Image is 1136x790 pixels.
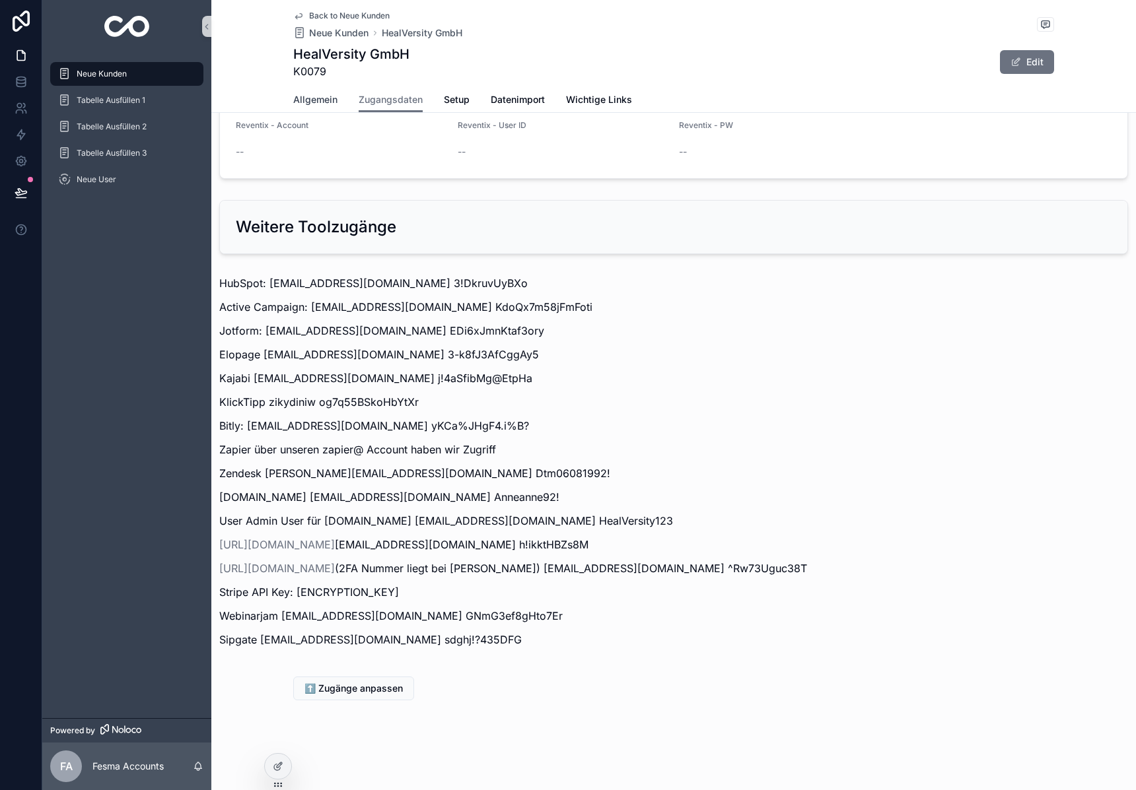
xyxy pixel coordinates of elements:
span: Powered by [50,725,95,736]
p: Sipgate [EMAIL_ADDRESS][DOMAIN_NAME] sdghj!?435DFG [219,632,1128,647]
span: Tabelle Ausfüllen 1 [77,95,145,106]
p: Webinarjam [EMAIL_ADDRESS][DOMAIN_NAME] GNmG3ef8gHto7Er [219,608,1128,624]
p: Zapier über unseren zapier@ Account haben wir Zugriff [219,442,1128,457]
p: User Admin User für [DOMAIN_NAME] [EMAIL_ADDRESS][DOMAIN_NAME] HealVersity123 [219,513,1128,529]
a: [URL][DOMAIN_NAME] [219,562,335,575]
p: Bitly: [EMAIL_ADDRESS][DOMAIN_NAME] yKCa%JHgF4.i%B? [219,418,1128,434]
span: K0079 [293,63,409,79]
a: Neue Kunden [293,26,369,40]
a: Tabelle Ausfüllen 3 [50,141,203,165]
span: Tabelle Ausfüllen 2 [77,121,147,132]
span: Zugangsdaten [359,93,423,106]
p: Stripe API Key: [ENCRYPTION_KEY] [219,584,1128,600]
h1: HealVersity GmbH [293,45,409,63]
span: Reventix - Account [236,120,308,130]
p: Zendesk [PERSON_NAME][EMAIL_ADDRESS][DOMAIN_NAME] Dtm06081992! [219,465,1128,481]
span: Datenimport [491,93,545,106]
span: Setup [444,93,470,106]
p: [EMAIL_ADDRESS][DOMAIN_NAME] h!ikktHBZs8M [219,537,1128,552]
a: Neue User [50,168,203,191]
p: KlickTipp zikydiniw og7q55BSkoHbYtXr [219,394,1128,410]
p: Fesma Accounts [92,760,164,773]
span: -- [458,145,466,158]
div: scrollable content [42,53,211,209]
span: -- [679,145,687,158]
span: Reventix - PW [679,120,733,130]
a: Powered by [42,718,211,742]
p: Active Campaign: [EMAIL_ADDRESS][DOMAIN_NAME] KdoQx7m58jFmFoti [219,299,1128,315]
a: Datenimport [491,88,545,114]
span: ⬆️ Zugänge anpassen [304,682,403,695]
button: Edit [1000,50,1054,74]
a: Neue Kunden [50,62,203,86]
span: Back to Neue Kunden [309,11,390,21]
p: Jotform: [EMAIL_ADDRESS][DOMAIN_NAME] EDi6xJmnKtaf3ory [219,323,1128,339]
p: [DOMAIN_NAME] [EMAIL_ADDRESS][DOMAIN_NAME] Anneanne92! [219,489,1128,505]
span: Allgemein [293,93,337,106]
span: -- [236,145,244,158]
a: Allgemein [293,88,337,114]
h2: Weitere Toolzugänge [236,216,396,238]
span: Tabelle Ausfüllen 3 [77,148,147,158]
p: Elopage [EMAIL_ADDRESS][DOMAIN_NAME] 3-k8fJ3AfCggAy5 [219,346,1128,362]
p: (2FA Nummer liegt bei [PERSON_NAME]) [EMAIL_ADDRESS][DOMAIN_NAME] ^Rw73Uguc38T [219,560,1128,576]
span: Neue User [77,174,116,185]
span: Neue Kunden [77,69,127,79]
button: ⬆️ Zugänge anpassen [293,676,414,700]
a: Tabelle Ausfüllen 2 [50,115,203,139]
span: Reventix - User ID [458,120,526,130]
span: FA [60,758,73,774]
img: App logo [104,16,150,37]
a: [URL][DOMAIN_NAME] [219,538,335,551]
span: Neue Kunden [309,26,369,40]
p: Kajabi [EMAIL_ADDRESS][DOMAIN_NAME] j!4aSfibMg@EtpHa [219,370,1128,386]
a: Setup [444,88,470,114]
span: Wichtige Links [566,93,632,106]
a: HealVersity GmbH [382,26,462,40]
a: Tabelle Ausfüllen 1 [50,88,203,112]
a: Back to Neue Kunden [293,11,390,21]
a: Wichtige Links [566,88,632,114]
a: Zugangsdaten [359,88,423,113]
p: HubSpot: [EMAIL_ADDRESS][DOMAIN_NAME] 3!DkruvUyBXo [219,275,1128,291]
